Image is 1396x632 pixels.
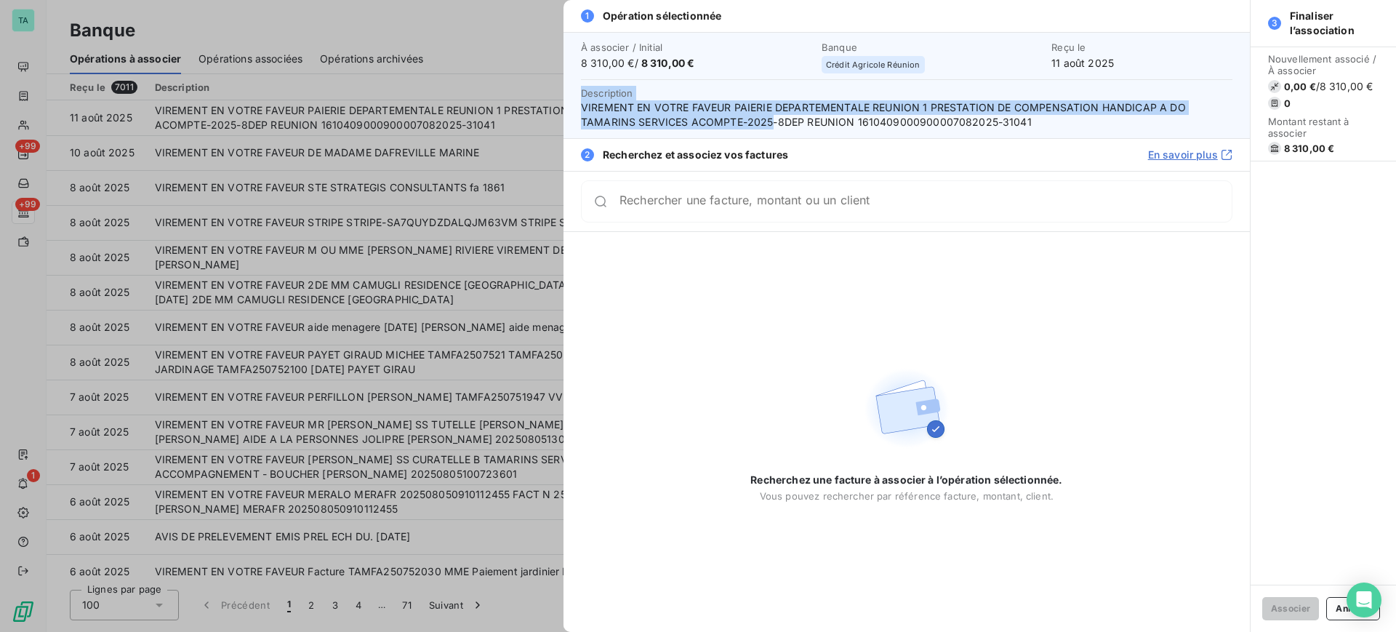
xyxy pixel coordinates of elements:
[1326,597,1379,620] button: Annuler
[1284,81,1316,92] span: 0,00 €
[1268,116,1379,139] span: Montant restant à associer
[581,9,594,23] span: 1
[641,57,695,69] span: 8 310,00 €
[1284,97,1291,109] span: 0
[1051,41,1232,71] div: 11 août 2025
[581,87,633,99] span: Description
[1290,9,1370,38] span: Finaliser l’association
[1268,53,1379,76] span: Nouvellement associé / À associer
[581,41,813,53] span: À associer / Initial
[826,60,920,69] span: Crédit Agricole Réunion
[1262,597,1320,620] button: Associer
[1148,148,1232,162] a: En savoir plus
[822,41,1043,53] span: Banque
[1347,583,1381,617] div: Open Intercom Messenger
[581,56,813,71] span: 8 310,00 € /
[581,100,1232,129] span: VIREMENT EN VOTRE FAVEUR PAIERIE DEPARTEMENTALE REUNION 1 PRESTATION DE COMPENSATION HANDICAP A D...
[581,148,594,161] span: 2
[1051,41,1232,53] span: Reçu le
[1268,17,1281,30] span: 3
[1284,143,1335,154] span: 8 310,00 €
[603,148,788,162] span: Recherchez et associez vos factures
[619,194,1232,209] input: placeholder
[860,362,953,455] img: Empty state
[750,473,1062,487] span: Recherchez une facture à associer à l’opération sélectionnée.
[603,9,721,23] span: Opération sélectionnée
[760,490,1054,502] span: Vous pouvez rechercher par référence facture, montant, client.
[1316,79,1373,94] span: / 8 310,00 €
